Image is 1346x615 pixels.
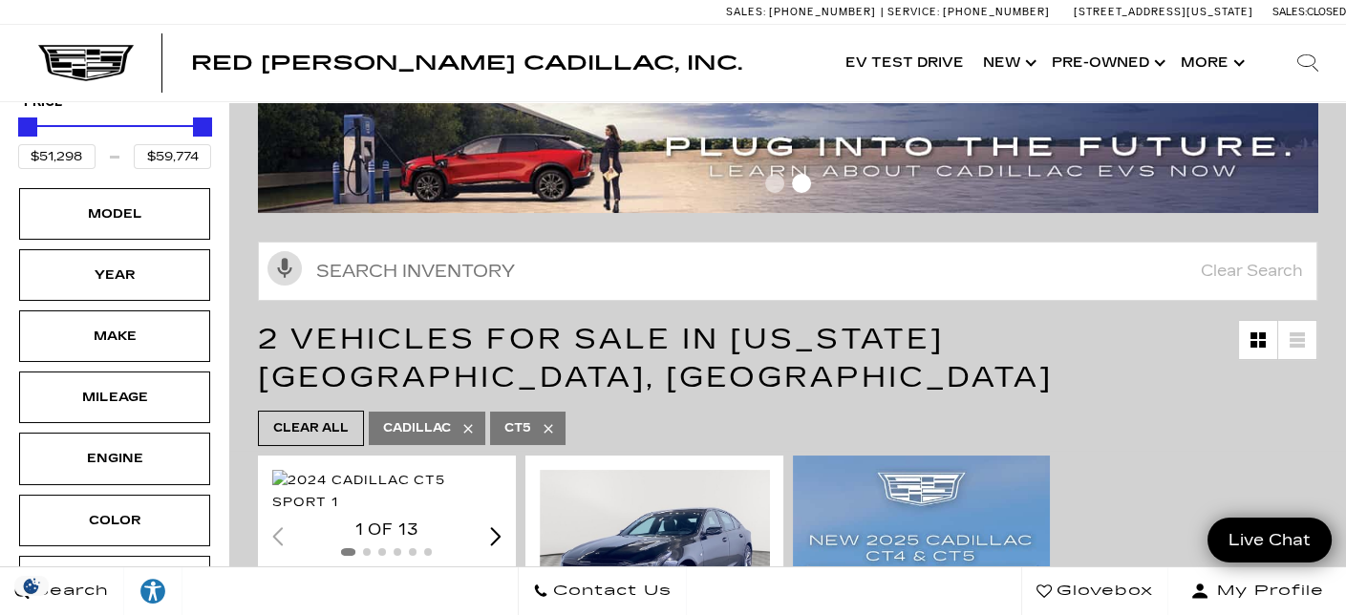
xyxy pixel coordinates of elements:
[19,371,210,423] div: MileageMileage
[1052,578,1153,604] span: Glovebox
[836,25,973,101] a: EV Test Drive
[1168,567,1346,615] button: Open user profile menu
[273,416,349,440] span: Clear All
[881,7,1055,17] a: Service: [PHONE_NUMBER]
[30,578,109,604] span: Search
[258,322,1053,394] span: 2 Vehicles for Sale in [US_STATE][GEOGRAPHIC_DATA], [GEOGRAPHIC_DATA]
[1307,6,1346,18] span: Closed
[67,203,162,224] div: Model
[272,470,504,512] div: 1 / 2
[38,45,134,81] img: Cadillac Dark Logo with Cadillac White Text
[1021,567,1168,615] a: Glovebox
[19,310,210,362] div: MakeMake
[769,6,876,18] span: [PHONE_NUMBER]
[24,94,205,111] h5: Price
[726,7,881,17] a: Sales: [PHONE_NUMBER]
[943,6,1050,18] span: [PHONE_NUMBER]
[191,52,742,74] span: Red [PERSON_NAME] Cadillac, Inc.
[518,567,687,615] a: Contact Us
[504,416,531,440] span: CT5
[18,117,37,137] div: Minimum Price
[765,174,784,193] span: Go to slide 1
[1171,25,1250,101] button: More
[19,249,210,301] div: YearYear
[18,144,96,169] input: Minimum
[67,510,162,531] div: Color
[887,6,940,18] span: Service:
[67,326,162,347] div: Make
[272,520,502,541] div: 1 of 13
[19,188,210,240] div: ModelModel
[548,578,672,604] span: Contact Us
[383,416,451,440] span: Cadillac
[193,117,212,137] div: Maximum Price
[1270,25,1346,101] div: Search
[490,527,502,545] div: Next slide
[10,576,53,596] section: Click to Open Cookie Consent Modal
[258,98,1332,213] img: ev-blog-post-banners4
[124,577,182,605] div: Explore your accessibility options
[267,251,302,286] svg: Click to toggle on voice search
[1042,25,1171,101] a: Pre-Owned
[1219,529,1320,551] span: Live Chat
[124,567,182,615] a: Explore your accessibility options
[19,495,210,546] div: ColorColor
[272,470,504,512] img: 2024 Cadillac CT5 Sport 1
[973,25,1042,101] a: New
[1239,321,1277,359] a: Grid View
[1207,518,1332,562] a: Live Chat
[1209,578,1324,604] span: My Profile
[726,6,766,18] span: Sales:
[19,433,210,484] div: EngineEngine
[18,111,211,169] div: Price
[67,265,162,286] div: Year
[1074,6,1253,18] a: [STREET_ADDRESS][US_STATE]
[67,448,162,469] div: Engine
[19,556,210,607] div: BodystyleBodystyle
[258,242,1317,301] input: Search Inventory
[10,576,53,596] img: Opt-Out Icon
[67,387,162,408] div: Mileage
[1272,6,1307,18] span: Sales:
[134,144,211,169] input: Maximum
[792,174,811,193] span: Go to slide 2
[191,53,742,73] a: Red [PERSON_NAME] Cadillac, Inc.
